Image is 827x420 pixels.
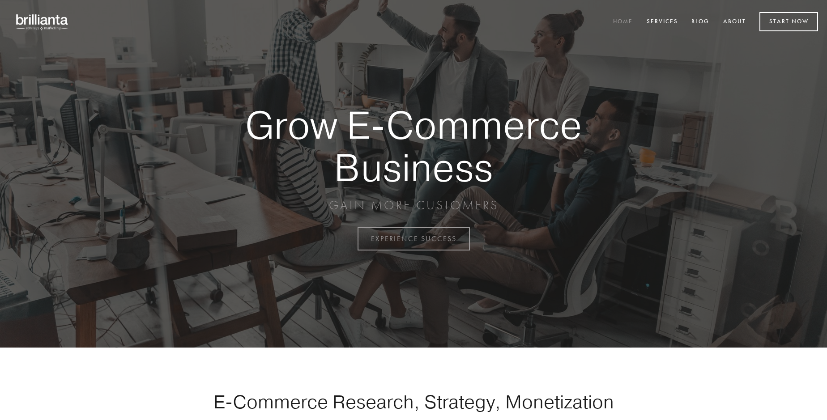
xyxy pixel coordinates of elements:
a: Services [641,15,684,30]
strong: Grow E-Commerce Business [214,104,613,188]
img: brillianta - research, strategy, marketing [9,9,76,35]
a: About [717,15,752,30]
a: Home [607,15,639,30]
h1: E-Commerce Research, Strategy, Monetization [185,390,642,413]
a: Blog [686,15,715,30]
a: Start Now [759,12,818,31]
a: EXPERIENCE SUCCESS [358,227,470,250]
p: GAIN MORE CUSTOMERS [214,197,613,213]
